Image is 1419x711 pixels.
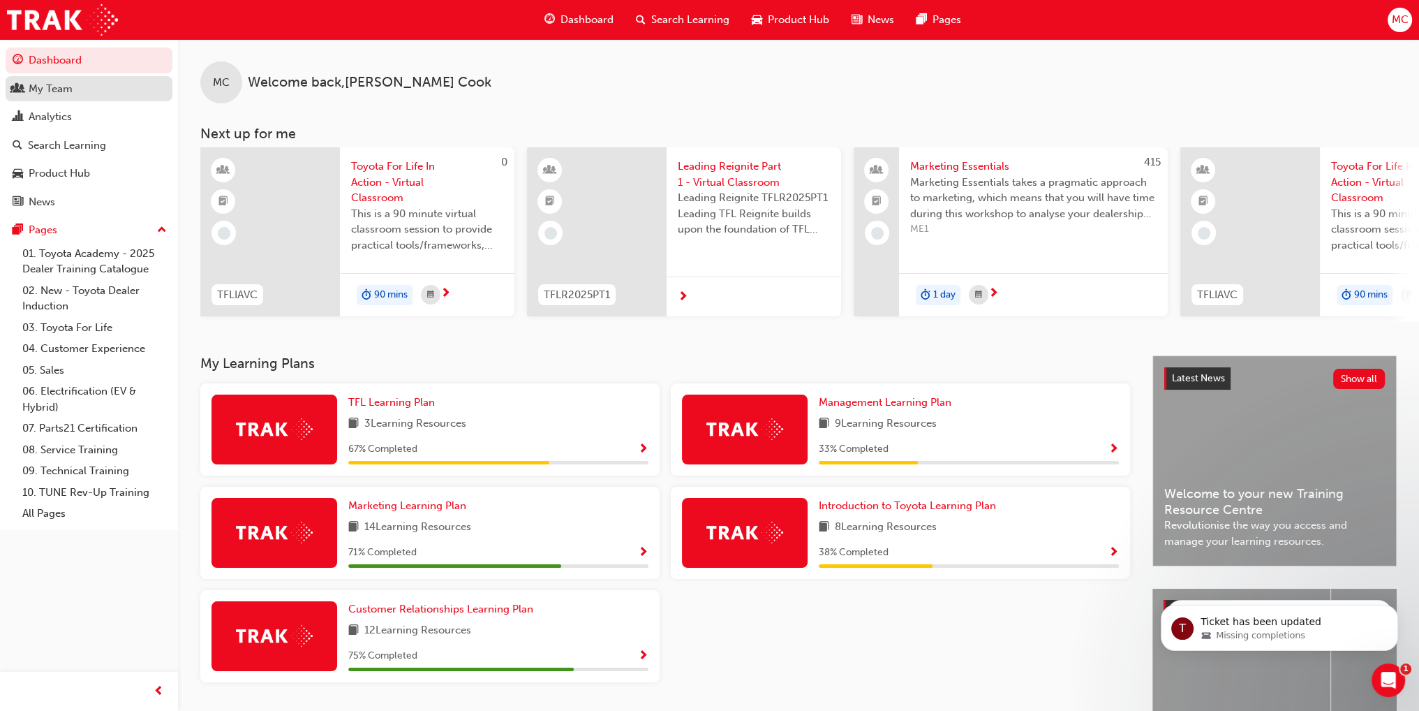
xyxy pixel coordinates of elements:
[236,625,313,647] img: Trak
[544,227,557,240] span: learningRecordVerb_NONE-icon
[427,286,434,304] span: calendar-icon
[819,395,957,411] a: Management Learning Plan
[819,498,1002,514] a: Introduction to Toyota Learning Plan
[819,396,951,409] span: Management Learning Plan
[236,522,313,543] img: Trak
[348,648,417,664] span: 75 % Completed
[921,286,930,305] span: duration-icon
[768,12,829,28] span: Product Hub
[819,519,829,536] span: book-icon
[678,291,688,304] span: next-icon
[933,287,956,303] span: 1 day
[348,622,359,640] span: book-icon
[29,109,72,125] div: Analytics
[218,227,230,240] span: learningRecordVerb_NONE-icon
[1388,8,1412,32] button: MC
[868,12,894,28] span: News
[1164,367,1385,390] a: Latest NewsShow all
[638,444,648,456] span: Show Progress
[348,601,539,617] a: Customer Relationships Learning Plan
[560,12,614,28] span: Dashboard
[545,161,555,179] span: learningResourceType_INSTRUCTOR_LED-icon
[17,418,172,439] a: 07. Parts21 Certification
[348,498,472,514] a: Marketing Learning Plan
[1108,544,1119,562] button: Show Progress
[7,4,118,36] img: Trak
[638,544,648,562] button: Show Progress
[13,83,23,96] span: people-icon
[533,6,625,34] a: guage-iconDashboard
[6,76,172,102] a: My Team
[752,11,762,29] span: car-icon
[17,482,172,504] a: 10. TUNE Rev-Up Training
[819,499,996,512] span: Introduction to Toyota Learning Plan
[154,683,164,701] span: prev-icon
[6,217,172,243] button: Pages
[933,12,961,28] span: Pages
[1372,664,1405,697] iframe: Intercom live chat
[348,519,359,536] span: book-icon
[17,338,172,360] a: 04. Customer Experience
[527,147,841,316] a: TFLR2025PT1Leading Reignite Part 1 - Virtual ClassroomLeading Reignite TFLR2025PT1 Leading TFL Re...
[678,190,830,237] span: Leading Reignite TFLR2025PT1 Leading TFL Reignite builds upon the foundation of TFL Reignite, rea...
[651,12,729,28] span: Search Learning
[872,193,882,211] span: booktick-icon
[351,206,503,254] span: This is a 90 minute virtual classroom session to provide practical tools/frameworks, behaviours a...
[218,193,228,211] span: booktick-icon
[871,227,884,240] span: learningRecordVerb_NONE-icon
[975,286,982,304] span: calendar-icon
[29,166,90,182] div: Product Hub
[213,75,230,91] span: MC
[852,11,862,29] span: news-icon
[819,441,889,457] span: 33 % Completed
[17,317,172,339] a: 03. Toyota For Life
[348,545,417,561] span: 71 % Completed
[1198,193,1208,211] span: booktick-icon
[1144,156,1161,168] span: 415
[364,416,466,433] span: 3 Learning Resources
[1342,286,1351,305] span: duration-icon
[200,147,514,316] a: 0TFLIAVCToyota For Life In Action - Virtual ClassroomThis is a 90 minute virtual classroom sessio...
[1108,444,1119,456] span: Show Progress
[13,224,23,237] span: pages-icon
[638,650,648,663] span: Show Progress
[348,499,466,512] span: Marketing Learning Plan
[200,355,1130,372] h3: My Learning Plans
[348,395,440,411] a: TFL Learning Plan
[706,418,783,440] img: Trak
[638,647,648,665] button: Show Progress
[988,288,999,300] span: next-icon
[17,460,172,482] a: 09. Technical Training
[638,441,648,458] button: Show Progress
[6,189,172,215] a: News
[348,416,359,433] span: book-icon
[905,6,972,34] a: pages-iconPages
[501,156,507,168] span: 0
[364,622,471,640] span: 12 Learning Resources
[1400,664,1411,675] span: 1
[910,159,1157,175] span: Marketing Essentials
[362,286,371,305] span: duration-icon
[236,418,313,440] img: Trak
[13,196,23,209] span: news-icon
[29,194,55,210] div: News
[1197,287,1238,303] span: TFLIAVC
[916,11,927,29] span: pages-icon
[6,161,172,186] a: Product Hub
[6,47,172,73] a: Dashboard
[217,287,258,303] span: TFLIAVC
[178,126,1419,142] h3: Next up for me
[1172,372,1225,384] span: Latest News
[854,147,1168,316] a: 415Marketing EssentialsMarketing Essentials takes a pragmatic approach to marketing, which means ...
[544,287,610,303] span: TFLR2025PT1
[1198,227,1210,240] span: learningRecordVerb_NONE-icon
[1407,286,1414,304] span: calendar-icon
[1140,576,1419,673] iframe: Intercom notifications message
[1152,355,1397,566] a: Latest NewsShow allWelcome to your new Training Resource CentreRevolutionise the way you access a...
[544,11,555,29] span: guage-icon
[17,280,172,317] a: 02. New - Toyota Dealer Induction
